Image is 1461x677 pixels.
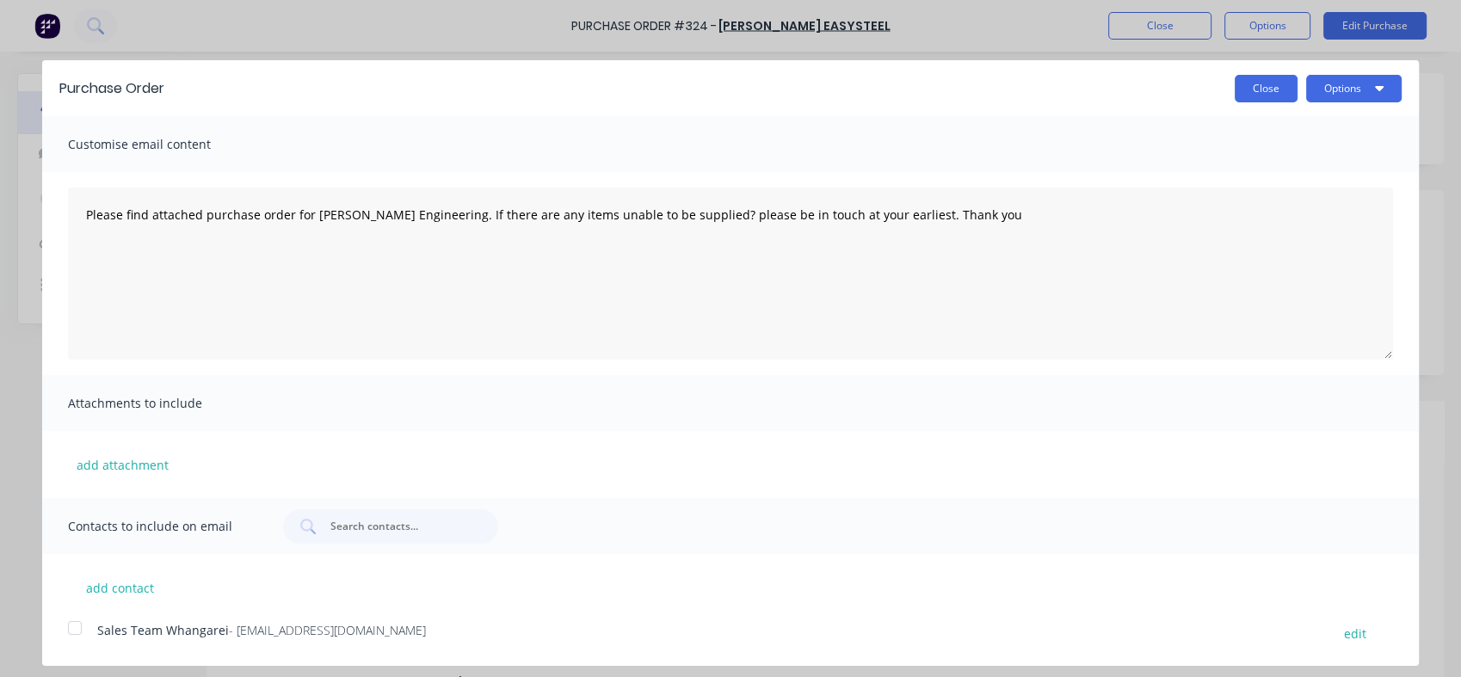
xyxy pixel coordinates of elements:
span: Attachments to include [68,391,257,415]
button: add attachment [68,452,177,477]
span: Contacts to include on email [68,514,257,539]
span: - [EMAIL_ADDRESS][DOMAIN_NAME] [229,622,426,638]
button: Close [1235,75,1298,102]
div: Purchase Order [59,78,164,99]
span: Customise email content [68,132,257,157]
input: Search contacts... [329,518,472,535]
button: add contact [68,575,171,600]
textarea: Please find attached purchase order for [PERSON_NAME] Engineering. If there are any items unable ... [68,188,1393,360]
button: Options [1306,75,1402,102]
span: Sales Team Whangarei [97,622,229,638]
button: edit [1334,621,1377,644]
